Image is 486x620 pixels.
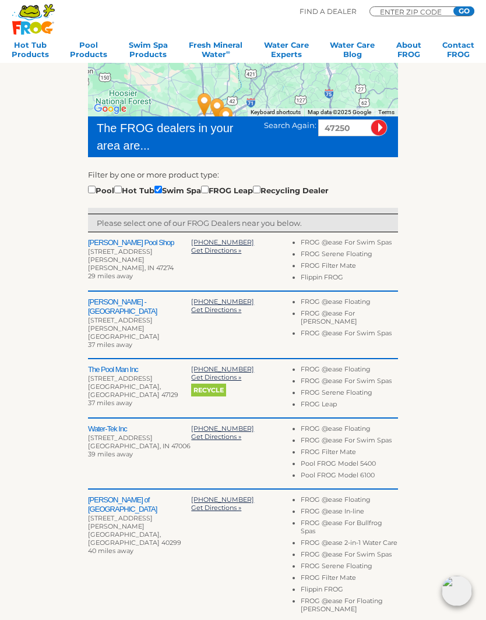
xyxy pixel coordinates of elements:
[226,49,230,55] sup: ∞
[453,6,474,16] input: GO
[301,538,398,550] li: FROG @ease 2-in-1 Water Care
[189,40,242,63] a: Fresh MineralWater∞
[396,40,421,63] a: AboutFROG
[191,433,241,441] a: Get Directions »
[301,365,398,377] li: FROG @ease Floating
[301,471,398,483] li: Pool FROG Model 6100
[301,507,398,519] li: FROG @ease In-line
[88,297,191,316] h2: [PERSON_NAME] - [GEOGRAPHIC_DATA]
[191,246,241,254] a: Get Directions »
[301,329,398,341] li: FROG @ease For Swim Spas
[88,247,191,264] div: [STREET_ADDRESS][PERSON_NAME]
[186,84,223,125] div: The Pool Man Inc - 37 miles away.
[70,40,107,63] a: PoolProducts
[301,436,398,448] li: FROG @ease For Swim Spas
[264,40,309,63] a: Water CareExperts
[301,273,398,285] li: Flippin FROG
[301,495,398,507] li: FROG @ease Floating
[301,261,398,273] li: FROG Filter Mate
[264,121,316,130] span: Search Again:
[88,264,191,272] div: [PERSON_NAME], IN 47274
[301,250,398,261] li: FROG Serene Floating
[191,238,254,246] a: [PHONE_NUMBER]
[301,388,398,400] li: FROG Serene Floating
[191,365,254,373] a: [PHONE_NUMBER]
[301,562,398,573] li: FROG Serene Floating
[442,576,472,606] img: openIcon
[88,424,191,434] h2: Water-Tek Inc
[88,442,191,450] div: [GEOGRAPHIC_DATA], IN 47006
[301,424,398,436] li: FROG @ease Floating
[191,306,241,314] a: Get Directions »
[88,530,191,547] div: [GEOGRAPHIC_DATA], [GEOGRAPHIC_DATA] 40299
[191,297,254,306] a: [PHONE_NUMBER]
[88,332,191,341] div: [GEOGRAPHIC_DATA]
[378,109,395,115] a: Terms (opens in new tab)
[191,495,254,504] a: [PHONE_NUMBER]
[301,519,398,538] li: FROG @ease For Bullfrog Spas
[129,40,168,63] a: Swim SpaProducts
[301,459,398,471] li: Pool FROG Model 5400
[88,547,133,555] span: 40 miles away
[88,341,132,349] span: 37 miles away
[308,109,371,115] span: Map data ©2025 Google
[379,9,449,15] input: Zip Code Form
[88,382,191,399] div: [GEOGRAPHIC_DATA], [GEOGRAPHIC_DATA] 47129
[97,217,389,229] p: Please select one of our FROG Dealers near you below.
[301,448,398,459] li: FROG Filter Mate
[191,424,254,433] a: [PHONE_NUMBER]
[330,40,375,63] a: Water CareBlog
[88,169,219,180] label: Filter by one or more product type:
[371,119,388,136] input: Submit
[251,108,301,116] button: Keyboard shortcuts
[88,238,191,247] h2: [PERSON_NAME] Pool Shop
[300,6,357,17] p: Find A Dealer
[88,495,191,514] h2: [PERSON_NAME] of [GEOGRAPHIC_DATA]
[88,514,191,530] div: [STREET_ADDRESS][PERSON_NAME]
[191,373,241,381] a: Get Directions »
[91,101,129,116] img: Google
[301,297,398,309] li: FROG @ease Floating
[301,585,398,597] li: Flippin FROG
[301,597,398,617] li: FROG @ease For Floating [PERSON_NAME]
[191,384,226,396] span: Recycle
[88,450,133,458] span: 39 miles away
[88,183,329,196] div: Pool Hot Tub Swim Spa FROG Leap Recycling Dealer
[301,309,398,329] li: FROG @ease For [PERSON_NAME]
[12,40,49,63] a: Hot TubProducts
[88,374,191,382] div: [STREET_ADDRESS]
[88,272,133,280] span: 29 miles away
[88,316,191,332] div: [STREET_ADDRESS][PERSON_NAME]
[301,400,398,412] li: FROG Leap
[88,399,132,407] span: 37 miles away
[301,377,398,388] li: FROG @ease For Swim Spas
[301,573,398,585] li: FROG Filter Mate
[301,550,398,562] li: FROG @ease For Swim Spas
[91,101,129,116] a: Open this area in Google Maps (opens a new window)
[199,89,235,130] div: Steepleton - Louisville - 37 miles away.
[442,40,474,63] a: ContactFROG
[191,504,241,512] a: Get Directions »
[97,119,247,154] div: The FROG dealers in your area are...
[88,365,191,374] h2: The Pool Man Inc
[208,98,244,139] div: Watson's of Louisville - 40 miles away.
[301,238,398,250] li: FROG @ease For Swim Spas
[88,434,191,442] div: [STREET_ADDRESS]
